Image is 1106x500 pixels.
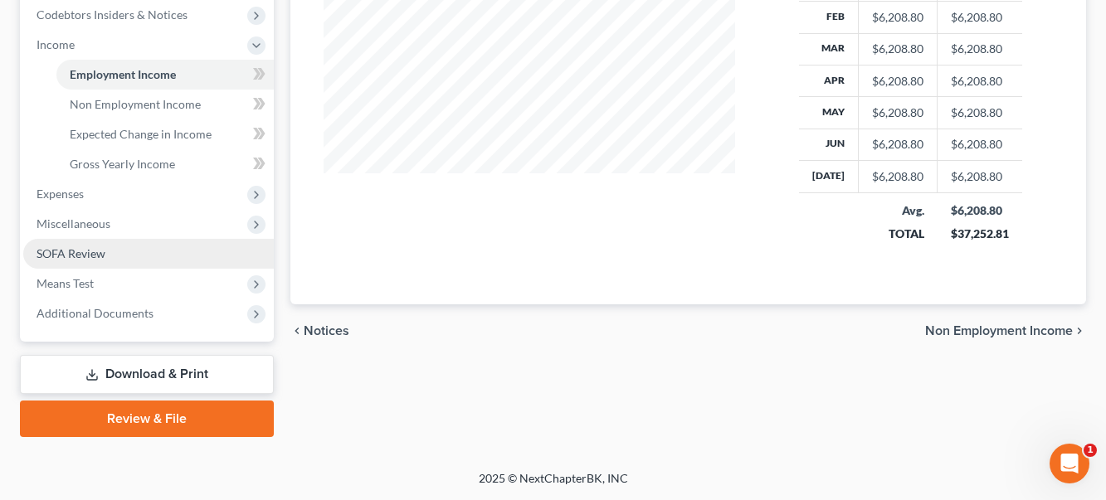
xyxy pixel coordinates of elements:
[290,324,349,337] button: chevron_left Notices
[938,33,1022,65] td: $6,208.80
[799,33,859,65] th: Mar
[938,97,1022,129] td: $6,208.80
[872,9,923,26] div: $6,208.80
[872,202,924,219] div: Avg.
[872,73,923,90] div: $6,208.80
[56,60,274,90] a: Employment Income
[37,306,153,320] span: Additional Documents
[938,2,1022,33] td: $6,208.80
[872,136,923,153] div: $6,208.80
[1073,324,1086,337] i: chevron_right
[56,90,274,119] a: Non Employment Income
[872,168,923,185] div: $6,208.80
[799,97,859,129] th: May
[37,7,188,22] span: Codebtors Insiders & Notices
[56,119,274,149] a: Expected Change in Income
[799,161,859,192] th: [DATE]
[925,324,1086,337] button: Non Employment Income chevron_right
[23,239,274,269] a: SOFA Review
[938,65,1022,96] td: $6,208.80
[80,470,1026,500] div: 2025 © NextChapterBK, INC
[951,202,1009,219] div: $6,208.80
[37,246,105,260] span: SOFA Review
[925,324,1073,337] span: Non Employment Income
[938,129,1022,160] td: $6,208.80
[872,104,923,121] div: $6,208.80
[872,226,924,242] div: TOTAL
[799,2,859,33] th: Feb
[37,187,84,201] span: Expenses
[70,157,175,171] span: Gross Yearly Income
[56,149,274,179] a: Gross Yearly Income
[799,65,859,96] th: Apr
[70,127,212,141] span: Expected Change in Income
[37,276,94,290] span: Means Test
[1050,444,1089,483] iframe: Intercom live chat
[799,129,859,160] th: Jun
[37,216,110,231] span: Miscellaneous
[1084,444,1097,457] span: 1
[70,97,201,111] span: Non Employment Income
[938,161,1022,192] td: $6,208.80
[290,324,304,337] i: chevron_left
[951,226,1009,242] div: $37,252.81
[304,324,349,337] span: Notices
[20,400,274,437] a: Review & File
[20,355,274,394] a: Download & Print
[37,37,75,51] span: Income
[70,67,176,81] span: Employment Income
[872,41,923,57] div: $6,208.80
